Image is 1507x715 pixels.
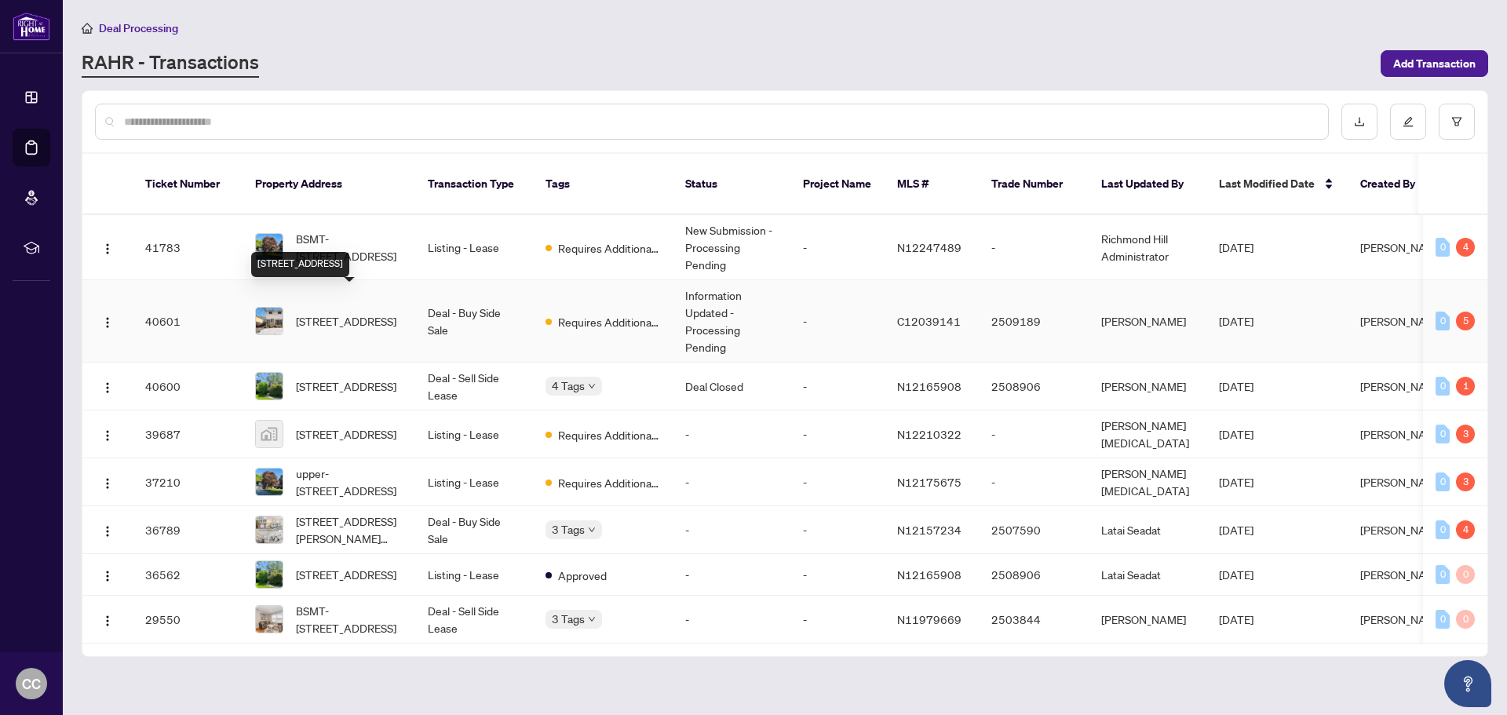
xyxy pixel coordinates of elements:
[256,606,283,633] img: thumbnail-img
[415,506,533,554] td: Deal - Buy Side Sale
[552,377,585,395] span: 4 Tags
[95,469,120,494] button: Logo
[243,154,415,215] th: Property Address
[1456,520,1475,539] div: 4
[1219,379,1253,393] span: [DATE]
[897,379,961,393] span: N12165908
[101,477,114,490] img: Logo
[1393,51,1476,76] span: Add Transaction
[552,610,585,628] span: 3 Tags
[1089,506,1206,554] td: Latai Seadat
[1456,610,1475,629] div: 0
[1219,314,1253,328] span: [DATE]
[1219,475,1253,489] span: [DATE]
[1360,427,1445,441] span: [PERSON_NAME]
[1089,215,1206,280] td: Richmond Hill Administrator
[101,429,114,442] img: Logo
[296,465,403,499] span: upper-[STREET_ADDRESS]
[133,506,243,554] td: 36789
[256,421,283,447] img: thumbnail-img
[296,566,396,583] span: [STREET_ADDRESS]
[673,458,790,506] td: -
[1456,312,1475,330] div: 5
[588,382,596,390] span: down
[1219,612,1253,626] span: [DATE]
[101,525,114,538] img: Logo
[1436,520,1450,539] div: 0
[256,516,283,543] img: thumbnail-img
[558,474,660,491] span: Requires Additional Docs
[1219,240,1253,254] span: [DATE]
[1341,104,1377,140] button: download
[415,410,533,458] td: Listing - Lease
[82,49,259,78] a: RAHR - Transactions
[897,523,961,537] span: N12157234
[133,280,243,363] td: 40601
[13,12,50,41] img: logo
[1089,596,1206,644] td: [PERSON_NAME]
[1436,377,1450,396] div: 0
[1456,565,1475,584] div: 0
[1436,425,1450,443] div: 0
[1456,425,1475,443] div: 3
[552,520,585,538] span: 3 Tags
[415,154,533,215] th: Transaction Type
[415,280,533,363] td: Deal - Buy Side Sale
[673,596,790,644] td: -
[897,567,961,582] span: N12165908
[1403,116,1414,127] span: edit
[296,230,403,264] span: BSMT-[STREET_ADDRESS]
[1436,238,1450,257] div: 0
[22,673,41,695] span: CC
[95,235,120,260] button: Logo
[979,154,1089,215] th: Trade Number
[1360,612,1445,626] span: [PERSON_NAME]
[415,458,533,506] td: Listing - Lease
[897,240,961,254] span: N12247489
[1456,472,1475,491] div: 3
[101,615,114,627] img: Logo
[673,554,790,596] td: -
[885,154,979,215] th: MLS #
[790,596,885,644] td: -
[1089,458,1206,506] td: [PERSON_NAME][MEDICAL_DATA]
[979,215,1089,280] td: -
[101,570,114,582] img: Logo
[256,561,283,588] img: thumbnail-img
[296,378,396,395] span: [STREET_ADDRESS]
[251,252,349,277] div: [STREET_ADDRESS]
[897,475,961,489] span: N12175675
[979,410,1089,458] td: -
[588,526,596,534] span: down
[82,23,93,34] span: home
[1219,523,1253,537] span: [DATE]
[415,596,533,644] td: Deal - Sell Side Lease
[1360,567,1445,582] span: [PERSON_NAME]
[1360,240,1445,254] span: [PERSON_NAME]
[979,554,1089,596] td: 2508906
[979,458,1089,506] td: -
[673,215,790,280] td: New Submission - Processing Pending
[588,615,596,623] span: down
[1360,379,1445,393] span: [PERSON_NAME]
[95,374,120,399] button: Logo
[1219,175,1315,192] span: Last Modified Date
[256,373,283,399] img: thumbnail-img
[256,469,283,495] img: thumbnail-img
[256,308,283,334] img: thumbnail-img
[95,517,120,542] button: Logo
[1456,238,1475,257] div: 4
[1436,610,1450,629] div: 0
[673,280,790,363] td: Information Updated - Processing Pending
[1089,280,1206,363] td: [PERSON_NAME]
[101,381,114,394] img: Logo
[673,154,790,215] th: Status
[1360,475,1445,489] span: [PERSON_NAME]
[133,154,243,215] th: Ticket Number
[673,410,790,458] td: -
[296,602,403,637] span: BSMT-[STREET_ADDRESS]
[1089,554,1206,596] td: Latai Seadat
[790,363,885,410] td: -
[133,458,243,506] td: 37210
[1360,523,1445,537] span: [PERSON_NAME]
